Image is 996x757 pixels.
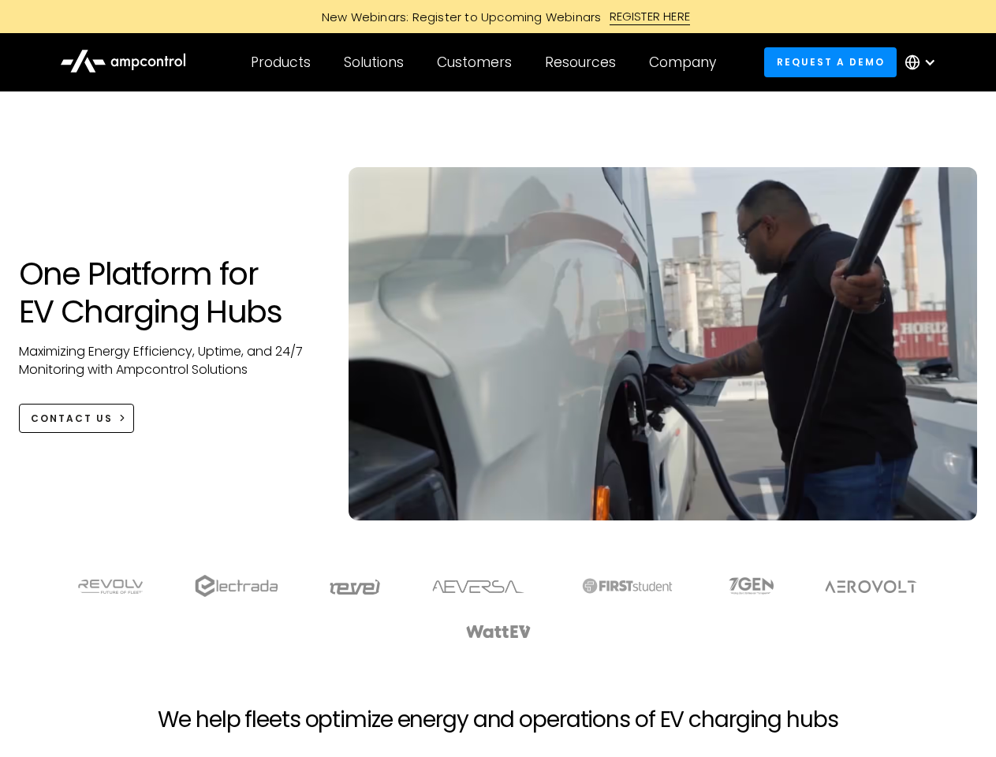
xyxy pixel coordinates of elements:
[344,54,404,71] div: Solutions
[19,255,318,330] h1: One Platform for EV Charging Hubs
[144,8,853,25] a: New Webinars: Register to Upcoming WebinarsREGISTER HERE
[437,54,512,71] div: Customers
[545,54,616,71] div: Resources
[649,54,716,71] div: Company
[610,8,691,25] div: REGISTER HERE
[251,54,311,71] div: Products
[764,47,897,76] a: Request a demo
[31,412,113,426] div: CONTACT US
[19,404,135,433] a: CONTACT US
[824,580,918,593] img: Aerovolt Logo
[465,625,532,638] img: WattEV logo
[306,9,610,25] div: New Webinars: Register to Upcoming Webinars
[158,707,837,733] h2: We help fleets optimize energy and operations of EV charging hubs
[19,343,318,378] p: Maximizing Energy Efficiency, Uptime, and 24/7 Monitoring with Ampcontrol Solutions
[195,575,278,597] img: electrada logo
